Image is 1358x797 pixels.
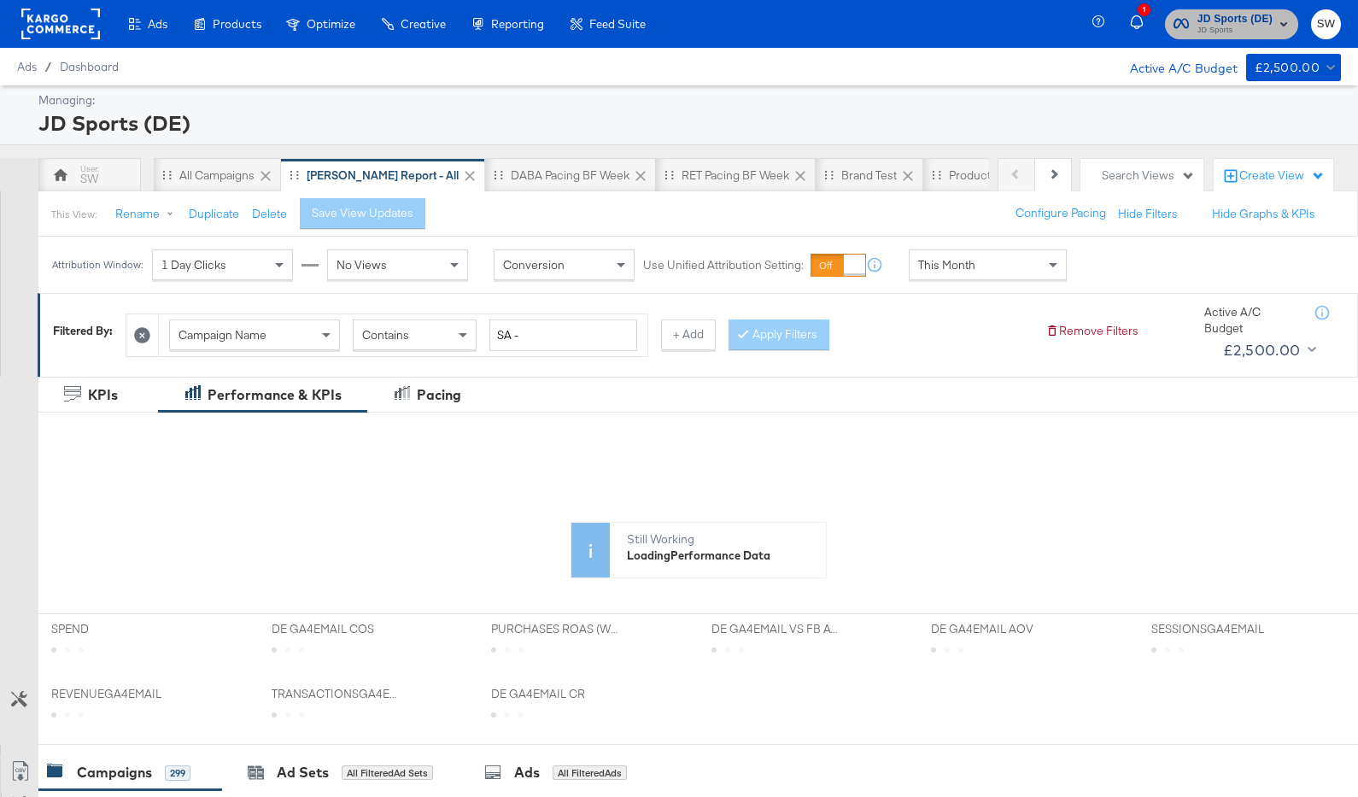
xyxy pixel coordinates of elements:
div: RET Pacing BF Week [682,167,789,184]
div: £2,500.00 [1255,57,1320,79]
button: 1 [1127,8,1156,41]
span: Ads [148,17,167,31]
div: Drag to reorder tab [290,170,299,179]
span: Campaign Name [179,327,266,343]
button: £2,500.00 [1216,337,1320,364]
span: Creative [401,17,446,31]
button: Hide Filters [1118,206,1178,222]
div: Brand test [841,167,897,184]
div: Performance & KPIs [208,385,342,405]
button: Remove Filters [1045,323,1138,339]
button: + Add [661,319,716,350]
a: Dashboard [60,60,119,73]
div: All Filtered Ads [553,765,627,781]
div: JD Sports (DE) [38,108,1337,138]
button: Configure Pacing [1004,198,1118,229]
span: Contains [362,327,409,343]
span: JD Sports [1197,24,1273,38]
button: SW [1311,9,1341,39]
span: Feed Suite [589,17,646,31]
div: Active A/C Budget [1112,54,1238,79]
button: Rename [103,199,192,230]
div: This View: [51,208,97,221]
div: Campaigns [77,763,152,782]
div: All Filtered Ad Sets [342,765,433,781]
span: SW [1318,15,1334,34]
div: Search Views [1102,167,1195,184]
span: Conversion [503,257,565,273]
div: 299 [165,765,190,781]
input: Enter a search term [489,319,637,351]
div: KPIs [88,385,118,405]
button: Hide Graphs & KPIs [1212,206,1315,222]
div: Active A/C Budget [1204,304,1298,336]
div: [PERSON_NAME] Report - All [307,167,459,184]
div: Product View [949,167,1020,184]
div: Managing: [38,92,1337,108]
div: Create View [1239,167,1325,185]
span: JD Sports (DE) [1197,10,1273,28]
span: No Views [337,257,387,273]
div: Pacing [417,385,461,405]
div: Drag to reorder tab [824,170,834,179]
div: Drag to reorder tab [664,170,674,179]
button: Duplicate [189,206,239,222]
div: Filtered By: [53,323,113,339]
span: Products [213,17,261,31]
span: Optimize [307,17,355,31]
div: Drag to reorder tab [162,170,172,179]
div: Ads [514,763,540,782]
span: Ads [17,60,37,73]
label: Use Unified Attribution Setting: [643,257,804,273]
div: 1 [1138,3,1150,16]
div: £2,500.00 [1223,337,1301,363]
span: This Month [918,257,975,273]
div: DABA Pacing BF Week [511,167,629,184]
div: SW [80,171,98,187]
div: Drag to reorder tab [494,170,503,179]
div: All Campaigns [179,167,255,184]
span: 1 Day Clicks [161,257,226,273]
div: Ad Sets [277,763,329,782]
button: JD Sports (DE)JD Sports [1165,9,1298,39]
span: Reporting [491,17,544,31]
button: £2,500.00 [1246,54,1341,81]
div: Drag to reorder tab [932,170,941,179]
span: / [37,60,60,73]
button: Delete [252,206,287,222]
div: Attribution Window: [51,259,143,271]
